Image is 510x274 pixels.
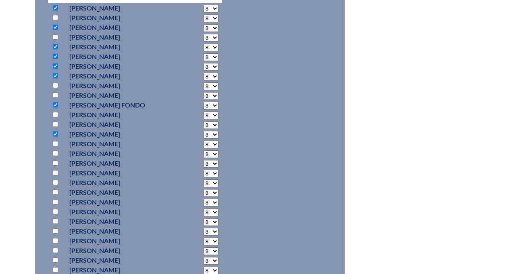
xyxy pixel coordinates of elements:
[69,81,174,91] p: [PERSON_NAME]
[69,168,174,178] p: [PERSON_NAME]
[69,42,174,52] p: [PERSON_NAME]
[69,52,174,61] p: [PERSON_NAME]
[69,149,174,158] p: [PERSON_NAME]
[69,71,174,81] p: [PERSON_NAME]
[69,110,174,120] p: [PERSON_NAME]
[69,226,174,236] p: [PERSON_NAME]
[69,100,174,110] p: [PERSON_NAME] Fondo
[69,246,174,255] p: [PERSON_NAME]
[69,188,174,197] p: [PERSON_NAME]
[69,217,174,226] p: [PERSON_NAME]
[69,91,174,100] p: [PERSON_NAME]
[69,23,174,32] p: [PERSON_NAME]
[69,120,174,129] p: [PERSON_NAME]
[69,158,174,168] p: [PERSON_NAME]
[69,3,174,13] p: [PERSON_NAME]
[69,255,174,265] p: [PERSON_NAME]
[69,139,174,149] p: [PERSON_NAME]
[69,61,174,71] p: [PERSON_NAME]
[69,32,174,42] p: [PERSON_NAME]
[69,197,174,207] p: [PERSON_NAME]
[69,207,174,217] p: [PERSON_NAME]
[69,178,174,188] p: [PERSON_NAME]
[69,236,174,246] p: [PERSON_NAME]
[69,129,174,139] p: [PERSON_NAME]
[69,13,174,23] p: [PERSON_NAME]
